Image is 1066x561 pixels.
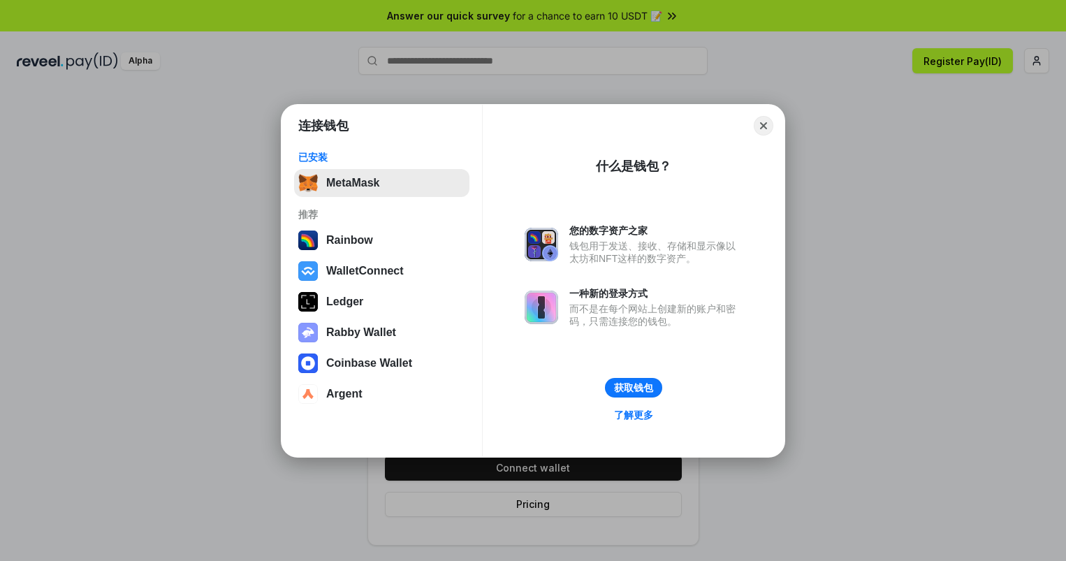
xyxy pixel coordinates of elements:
button: Coinbase Wallet [294,349,469,377]
button: Close [754,116,773,136]
button: Rabby Wallet [294,319,469,347]
div: 钱包用于发送、接收、存储和显示像以太坊和NFT这样的数字资产。 [569,240,743,265]
img: svg+xml,%3Csvg%20width%3D%2228%22%20height%3D%2228%22%20viewBox%3D%220%200%2028%2028%22%20fill%3D... [298,384,318,404]
button: Ledger [294,288,469,316]
img: svg+xml,%3Csvg%20xmlns%3D%22http%3A%2F%2Fwww.w3.org%2F2000%2Fsvg%22%20fill%3D%22none%22%20viewBox... [525,228,558,261]
img: svg+xml,%3Csvg%20xmlns%3D%22http%3A%2F%2Fwww.w3.org%2F2000%2Fsvg%22%20fill%3D%22none%22%20viewBox... [298,323,318,342]
button: Rainbow [294,226,469,254]
div: MetaMask [326,177,379,189]
div: Coinbase Wallet [326,357,412,370]
img: svg+xml,%3Csvg%20width%3D%2228%22%20height%3D%2228%22%20viewBox%3D%220%200%2028%2028%22%20fill%3D... [298,354,318,373]
button: Argent [294,380,469,408]
div: 什么是钱包？ [596,158,671,175]
img: svg+xml,%3Csvg%20width%3D%2228%22%20height%3D%2228%22%20viewBox%3D%220%200%2028%2028%22%20fill%3D... [298,261,318,281]
a: 了解更多 [606,406,662,424]
div: WalletConnect [326,265,404,277]
div: 已安装 [298,151,465,163]
div: 而不是在每个网站上创建新的账户和密码，只需连接您的钱包。 [569,303,743,328]
img: svg+xml,%3Csvg%20xmlns%3D%22http%3A%2F%2Fwww.w3.org%2F2000%2Fsvg%22%20fill%3D%22none%22%20viewBox... [525,291,558,324]
img: svg+xml,%3Csvg%20xmlns%3D%22http%3A%2F%2Fwww.w3.org%2F2000%2Fsvg%22%20width%3D%2228%22%20height%3... [298,292,318,312]
img: svg+xml,%3Csvg%20fill%3D%22none%22%20height%3D%2233%22%20viewBox%3D%220%200%2035%2033%22%20width%... [298,173,318,193]
div: Ledger [326,296,363,308]
img: svg+xml,%3Csvg%20width%3D%22120%22%20height%3D%22120%22%20viewBox%3D%220%200%20120%20120%22%20fil... [298,231,318,250]
div: Rainbow [326,234,373,247]
button: MetaMask [294,169,469,197]
button: WalletConnect [294,257,469,285]
div: 您的数字资产之家 [569,224,743,237]
div: Argent [326,388,363,400]
div: 推荐 [298,208,465,221]
div: 获取钱包 [614,381,653,394]
div: Rabby Wallet [326,326,396,339]
div: 了解更多 [614,409,653,421]
div: 一种新的登录方式 [569,287,743,300]
h1: 连接钱包 [298,117,349,134]
button: 获取钱包 [605,378,662,398]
